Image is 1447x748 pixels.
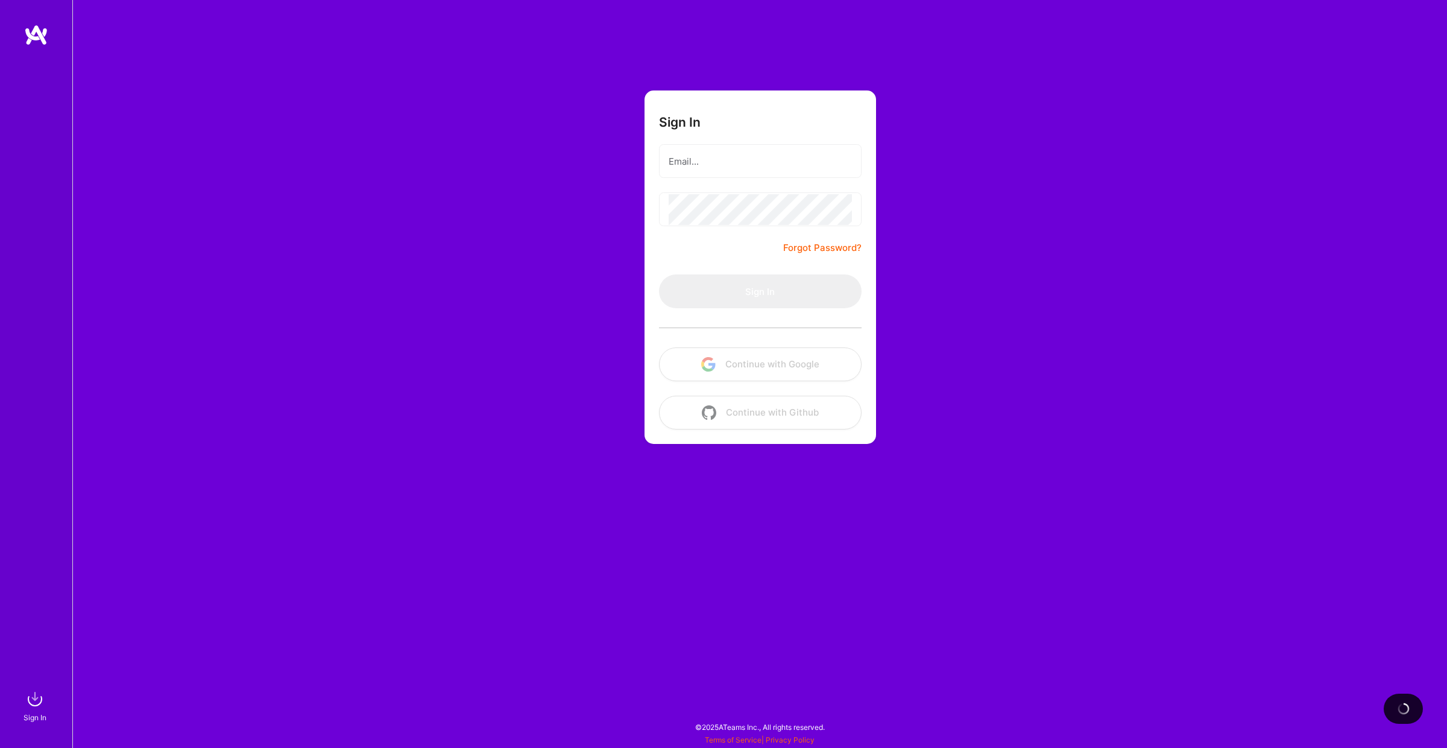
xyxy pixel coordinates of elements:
div: © 2025 ATeams Inc., All rights reserved. [72,712,1447,742]
button: Continue with Github [659,396,862,429]
img: icon [702,405,716,420]
div: Sign In [24,711,46,724]
button: Continue with Google [659,347,862,381]
span: | [705,735,815,744]
h3: Sign In [659,115,701,130]
button: Sign In [659,274,862,308]
img: sign in [23,687,47,711]
a: Privacy Policy [766,735,815,744]
img: icon [701,357,716,372]
input: Email... [669,146,852,177]
a: Terms of Service [705,735,761,744]
img: loading [1395,700,1411,717]
img: logo [24,24,48,46]
a: sign inSign In [25,687,47,724]
a: Forgot Password? [783,241,862,255]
